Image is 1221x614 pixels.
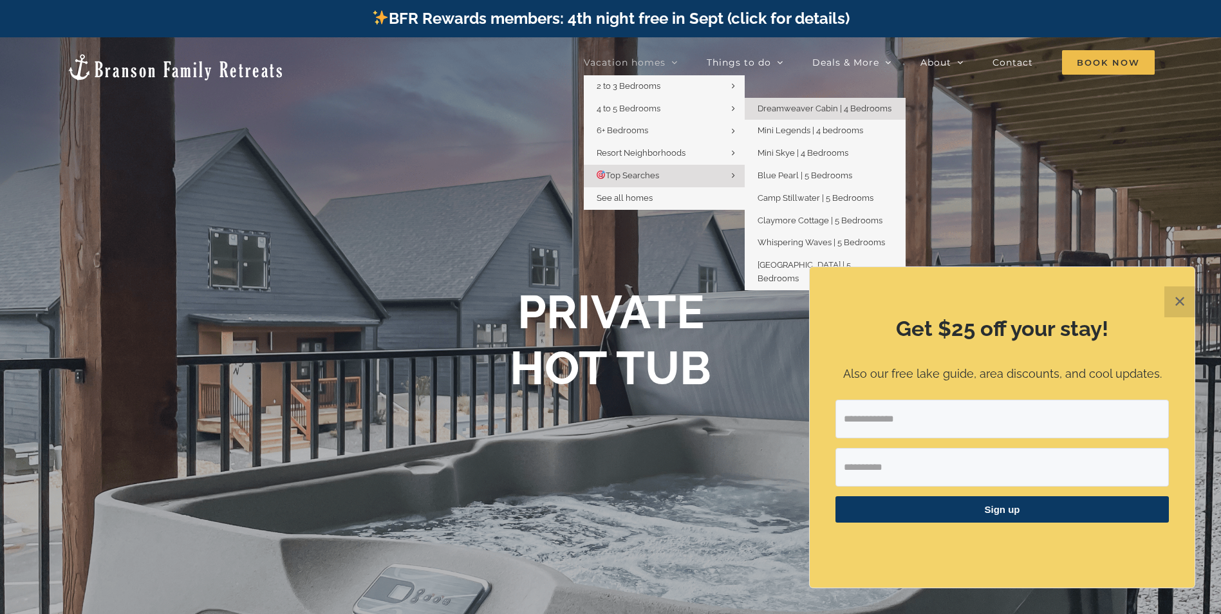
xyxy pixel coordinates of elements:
[597,81,660,91] span: 2 to 3 Bedrooms
[745,254,906,290] a: [GEOGRAPHIC_DATA] | 5 Bedrooms
[812,58,879,67] span: Deals & More
[707,58,771,67] span: Things to do
[993,50,1033,75] a: Contact
[920,50,964,75] a: About
[371,9,850,28] a: BFR Rewards members: 4th night free in Sept (click for details)
[993,58,1033,67] span: Contact
[584,50,1155,75] nav: Main Menu
[66,53,284,82] img: Branson Family Retreats Logo
[835,400,1169,438] input: Email Address
[758,237,885,247] span: Whispering Waves | 5 Bedrooms
[597,171,605,179] img: 🎯
[597,171,660,180] span: Top Searches
[745,165,906,187] a: Blue Pearl | 5 Bedrooms
[745,210,906,232] a: Claymore Cottage | 5 Bedrooms
[584,58,666,67] span: Vacation homes
[745,232,906,254] a: Whispering Waves | 5 Bedrooms
[584,165,745,187] a: 🎯Top Searches
[707,50,783,75] a: Things to do
[1062,50,1155,75] a: Book Now
[758,216,882,225] span: Claymore Cottage | 5 Bedrooms
[835,365,1169,384] p: Also our free lake guide, area discounts, and cool updates.
[745,142,906,165] a: Mini Skye | 4 Bedrooms
[745,120,906,142] a: Mini Legends | 4 bedrooms
[510,284,711,396] h1: PRIVATE HOT TUB
[584,187,745,210] a: See all homes
[745,98,906,120] a: Dreamweaver Cabin | 4 Bedrooms
[597,126,648,135] span: 6+ Bedrooms
[835,448,1169,487] input: First Name
[745,187,906,210] a: Camp Stillwater | 5 Bedrooms
[758,104,891,113] span: Dreamweaver Cabin | 4 Bedrooms
[758,193,873,203] span: Camp Stillwater | 5 Bedrooms
[758,260,851,283] span: [GEOGRAPHIC_DATA] | 5 Bedrooms
[812,50,891,75] a: Deals & More
[758,126,863,135] span: Mini Legends | 4 bedrooms
[835,314,1169,344] h2: Get $25 off your stay!
[835,539,1169,552] p: ​
[373,10,388,25] img: ✨
[597,193,653,203] span: See all homes
[584,75,745,98] a: 2 to 3 Bedrooms
[584,120,745,142] a: 6+ Bedrooms
[584,142,745,165] a: Resort Neighborhoods
[584,50,678,75] a: Vacation homes
[920,58,951,67] span: About
[758,171,852,180] span: Blue Pearl | 5 Bedrooms
[758,148,848,158] span: Mini Skye | 4 Bedrooms
[584,98,745,120] a: 4 to 5 Bedrooms
[835,496,1169,523] button: Sign up
[597,148,685,158] span: Resort Neighborhoods
[597,104,660,113] span: 4 to 5 Bedrooms
[1164,286,1195,317] button: Close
